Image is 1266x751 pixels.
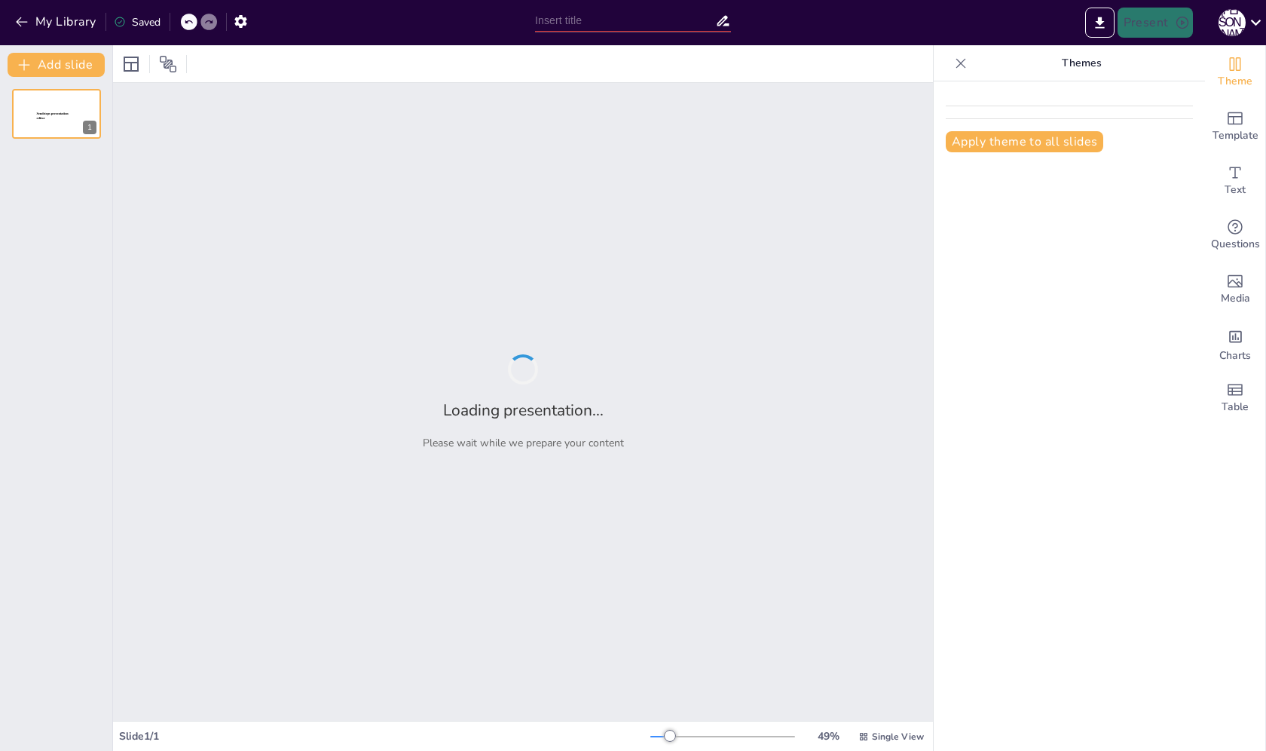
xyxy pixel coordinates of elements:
span: Charts [1219,348,1251,364]
div: Layout [119,52,143,76]
div: Add a table [1205,371,1265,425]
div: Get real-time input from your audience [1205,208,1265,262]
div: Sendsteps presentation editor1 [12,89,101,139]
div: Saved [114,15,161,29]
button: Add slide [8,53,105,77]
button: С [PERSON_NAME] [1219,8,1246,38]
div: Add charts and graphs [1205,317,1265,371]
span: Sendsteps presentation editor [37,112,69,121]
span: Media [1221,290,1250,307]
span: Template [1212,127,1258,144]
div: 49 % [810,729,846,743]
span: Text [1225,182,1246,198]
button: Apply theme to all slides [946,131,1103,152]
span: Position [159,55,177,73]
span: Table [1222,399,1249,415]
button: My Library [11,10,102,34]
span: Theme [1218,73,1252,90]
div: С [PERSON_NAME] [1219,9,1246,36]
h2: Loading presentation... [443,400,604,421]
input: Insert title [535,10,715,32]
button: Present [1118,8,1193,38]
span: Questions [1211,236,1260,253]
p: Themes [973,45,1190,81]
p: Please wait while we prepare your content [423,436,624,450]
button: Export to PowerPoint [1085,8,1115,38]
div: 1 [83,121,96,134]
div: Add ready made slides [1205,100,1265,154]
div: Change the overall theme [1205,45,1265,100]
div: Add images, graphics, shapes or video [1205,262,1265,317]
span: Single View [872,731,924,743]
div: Add text boxes [1205,154,1265,208]
div: Slide 1 / 1 [119,729,650,743]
